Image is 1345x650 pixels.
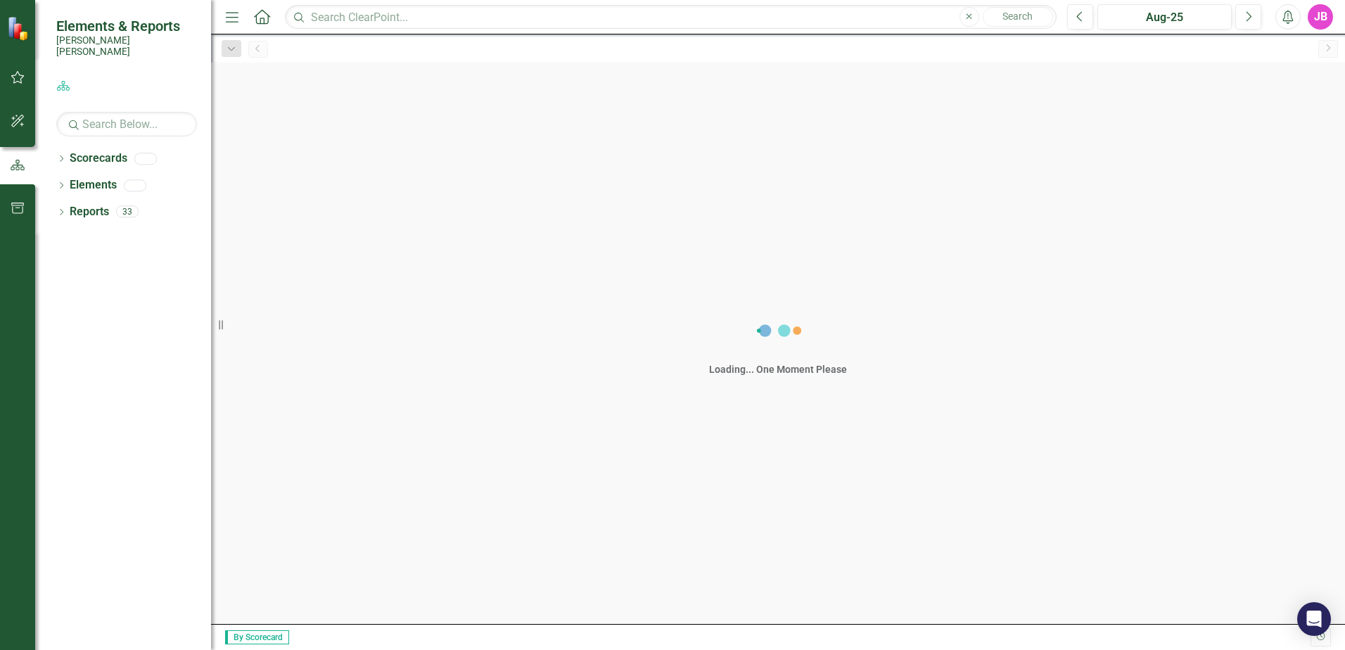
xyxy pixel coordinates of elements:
[1297,602,1331,636] div: Open Intercom Messenger
[1102,9,1227,26] div: Aug-25
[7,16,32,41] img: ClearPoint Strategy
[1308,4,1333,30] button: JB
[709,362,847,376] div: Loading... One Moment Please
[225,630,289,644] span: By Scorecard
[285,5,1057,30] input: Search ClearPoint...
[56,112,197,136] input: Search Below...
[1097,4,1232,30] button: Aug-25
[983,7,1053,27] button: Search
[70,177,117,193] a: Elements
[1002,11,1033,22] span: Search
[70,204,109,220] a: Reports
[116,206,139,218] div: 33
[70,151,127,167] a: Scorecards
[56,34,197,58] small: [PERSON_NAME] [PERSON_NAME]
[56,18,197,34] span: Elements & Reports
